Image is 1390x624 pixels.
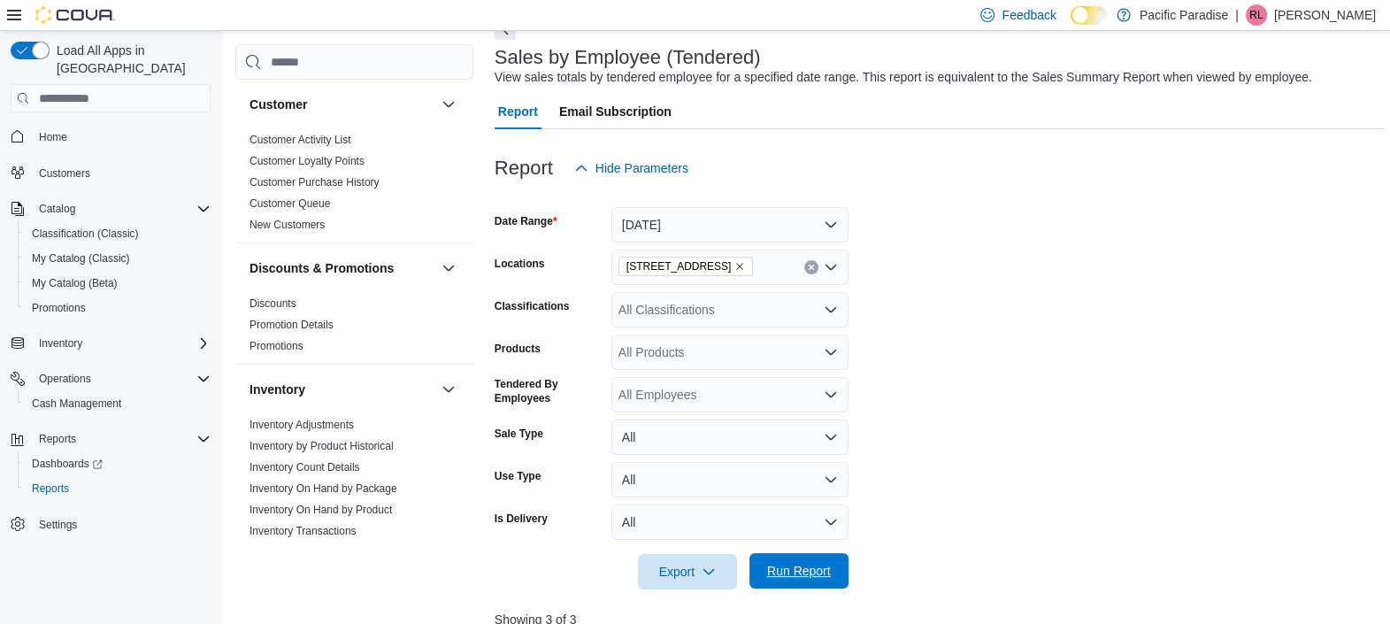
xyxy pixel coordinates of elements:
[32,162,211,184] span: Customers
[4,331,218,356] button: Inventory
[250,133,351,147] span: Customer Activity List
[39,166,90,181] span: Customers
[250,381,305,398] h3: Inventory
[438,94,459,115] button: Customer
[250,154,365,168] span: Customer Loyalty Points
[32,127,74,148] a: Home
[4,427,218,451] button: Reports
[749,553,849,589] button: Run Report
[495,427,543,441] label: Sale Type
[235,293,473,364] div: Discounts & Promotions
[250,96,434,113] button: Customer
[4,123,218,149] button: Home
[32,481,69,496] span: Reports
[25,273,125,294] a: My Catalog (Beta)
[438,379,459,400] button: Inventory
[250,482,397,495] a: Inventory On Hand by Package
[39,518,77,532] span: Settings
[32,227,139,241] span: Classification (Classic)
[649,554,726,589] span: Export
[1274,4,1376,26] p: [PERSON_NAME]
[495,158,553,179] h3: Report
[495,469,541,483] label: Use Type
[25,273,211,294] span: My Catalog (Beta)
[250,297,296,310] a: Discounts
[4,196,218,221] button: Catalog
[18,391,218,416] button: Cash Management
[250,504,392,516] a: Inventory On Hand by Product
[495,377,604,405] label: Tendered By Employees
[18,221,218,246] button: Classification (Classic)
[39,336,82,351] span: Inventory
[250,419,354,431] a: Inventory Adjustments
[250,297,296,311] span: Discounts
[32,163,97,184] a: Customers
[18,246,218,271] button: My Catalog (Classic)
[250,418,354,432] span: Inventory Adjustments
[11,116,211,583] nav: Complex example
[32,251,130,266] span: My Catalog (Classic)
[804,260,818,274] button: Clear input
[32,301,86,315] span: Promotions
[495,299,570,313] label: Classifications
[250,545,326,559] span: Package Details
[250,155,365,167] a: Customer Loyalty Points
[250,134,351,146] a: Customer Activity List
[1249,4,1263,26] span: RL
[250,524,357,538] span: Inventory Transactions
[25,453,211,474] span: Dashboards
[495,68,1312,87] div: View sales totals by tendered employee for a specified date range. This report is equivalent to t...
[250,259,434,277] button: Discounts & Promotions
[250,176,380,189] a: Customer Purchase History
[250,461,360,474] a: Inventory Count Details
[32,198,211,220] span: Catalog
[495,512,548,526] label: Is Delivery
[824,345,838,359] button: Open list of options
[32,276,118,290] span: My Catalog (Beta)
[4,366,218,391] button: Operations
[32,457,103,471] span: Dashboards
[32,368,211,389] span: Operations
[250,525,357,537] a: Inventory Transactions
[32,333,211,354] span: Inventory
[25,478,76,499] a: Reports
[438,258,459,279] button: Discounts & Promotions
[35,6,115,24] img: Cova
[25,478,211,499] span: Reports
[39,202,75,216] span: Catalog
[626,258,732,275] span: [STREET_ADDRESS]
[495,342,541,356] label: Products
[611,462,849,497] button: All
[250,340,303,352] a: Promotions
[32,428,211,450] span: Reports
[39,372,91,386] span: Operations
[250,339,303,353] span: Promotions
[32,397,121,411] span: Cash Management
[250,175,380,189] span: Customer Purchase History
[250,439,394,453] span: Inventory by Product Historical
[250,259,394,277] h3: Discounts & Promotions
[1002,6,1056,24] span: Feedback
[1140,4,1228,26] p: Pacific Paradise
[495,47,761,68] h3: Sales by Employee (Tendered)
[250,440,394,452] a: Inventory by Product Historical
[767,562,831,580] span: Run Report
[39,432,76,446] span: Reports
[18,296,218,320] button: Promotions
[250,460,360,474] span: Inventory Count Details
[39,130,67,144] span: Home
[4,512,218,537] button: Settings
[32,198,82,220] button: Catalog
[1235,4,1239,26] p: |
[734,261,745,272] button: Remove 1087 H Street from selection in this group
[25,223,211,244] span: Classification (Classic)
[18,476,218,501] button: Reports
[824,260,838,274] button: Open list of options
[638,554,737,589] button: Export
[250,318,334,332] span: Promotion Details
[250,96,307,113] h3: Customer
[25,297,93,319] a: Promotions
[250,196,330,211] span: Customer Queue
[250,319,334,331] a: Promotion Details
[595,159,688,177] span: Hide Parameters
